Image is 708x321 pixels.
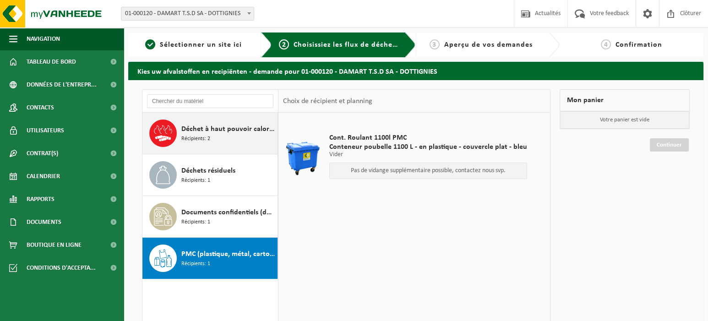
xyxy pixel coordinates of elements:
h2: Kies uw afvalstoffen en recipiënten - demande pour 01-000120 - DAMART T.S.D SA - DOTTIGNIES [128,62,703,80]
span: Déchets résiduels [181,165,235,176]
span: Utilisateurs [27,119,64,142]
span: 01-000120 - DAMART T.S.D SA - DOTTIGNIES [121,7,254,21]
span: Calendrier [27,165,60,188]
span: 1 [145,39,155,49]
span: Conteneur poubelle 1100 L - en plastique - couvercle plat - bleu [329,142,527,152]
button: PMC (plastique, métal, carton boisson) (industriel) Récipients: 1 [142,238,278,279]
span: Récipients: 1 [181,218,210,227]
span: Récipients: 1 [181,176,210,185]
span: Aperçu de vos demandes [444,41,533,49]
span: Contrat(s) [27,142,58,165]
span: 4 [601,39,611,49]
span: Sélectionner un site ici [160,41,242,49]
span: PMC (plastique, métal, carton boisson) (industriel) [181,249,275,260]
p: Vider [329,152,527,158]
span: Confirmation [615,41,662,49]
span: 3 [430,39,440,49]
button: Déchet à haut pouvoir calorifique Récipients: 2 [142,113,278,154]
span: Récipients: 2 [181,135,210,143]
a: Continuer [650,138,689,152]
span: Récipients: 1 [181,260,210,268]
span: 2 [279,39,289,49]
p: Pas de vidange supplémentaire possible, contactez nous svp. [334,168,522,174]
span: Contacts [27,96,54,119]
span: Documents confidentiels (destruction - recyclage) [181,207,275,218]
span: Cont. Roulant 1100l PMC [329,133,527,142]
span: Navigation [27,27,60,50]
span: Documents [27,211,61,234]
span: Choisissiez les flux de déchets et récipients [294,41,446,49]
a: 1Sélectionner un site ici [133,39,254,50]
span: Rapports [27,188,54,211]
span: Données de l'entrepr... [27,73,97,96]
input: Chercher du matériel [147,94,273,108]
button: Documents confidentiels (destruction - recyclage) Récipients: 1 [142,196,278,238]
p: Votre panier est vide [560,111,689,129]
span: Déchet à haut pouvoir calorifique [181,124,275,135]
div: Choix de récipient et planning [278,90,377,113]
span: Tableau de bord [27,50,76,73]
button: Déchets résiduels Récipients: 1 [142,154,278,196]
span: 01-000120 - DAMART T.S.D SA - DOTTIGNIES [121,7,254,20]
div: Mon panier [560,89,690,111]
span: Conditions d'accepta... [27,256,96,279]
span: Boutique en ligne [27,234,82,256]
